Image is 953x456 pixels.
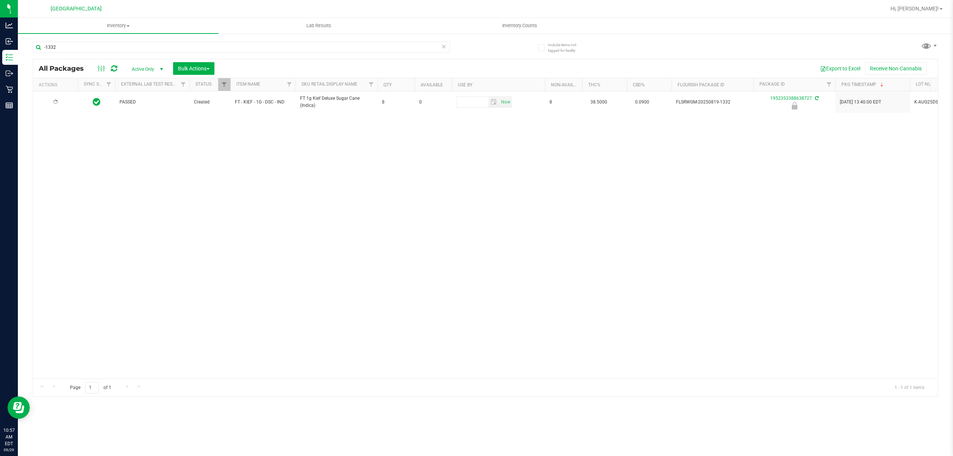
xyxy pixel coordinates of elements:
p: 10:57 AM EDT [3,427,15,447]
a: Use By [458,82,472,87]
button: Export to Excel [815,62,865,75]
span: FT 1g Kief Deluxe Sugar Cane (Indica) [300,95,373,109]
a: External Lab Test Result [121,82,179,87]
iframe: Resource center [7,396,30,419]
input: 1 [85,382,99,393]
span: 8 [549,99,578,106]
inline-svg: Inventory [6,54,13,61]
span: 0 [419,99,447,106]
span: select [488,97,499,107]
span: 8 [382,99,410,106]
inline-svg: Retail [6,86,13,93]
a: Inventory [18,18,219,34]
inline-svg: Analytics [6,22,13,29]
a: Available [421,82,443,87]
a: Non-Available [551,82,584,87]
a: Filter [283,78,296,91]
inline-svg: Reports [6,102,13,109]
span: FLSRWGM-20250819-1332 [676,99,749,106]
inline-svg: Outbound [6,70,13,77]
a: Sync Status [84,82,112,87]
span: Clear [441,42,446,51]
a: Pkg Timestamp [841,82,885,87]
a: 1952353388638727 [770,96,812,101]
a: CBD% [633,82,645,87]
span: 0.0900 [631,97,653,108]
span: All Packages [39,64,91,73]
a: Flourish Package ID [678,82,724,87]
span: Bulk Actions [178,66,210,71]
a: Package ID [759,82,785,87]
span: Page of 1 [64,382,117,393]
p: 09/29 [3,447,15,453]
div: Actions [39,82,75,87]
span: [GEOGRAPHIC_DATA] [51,6,102,12]
a: Lot Number [916,82,943,87]
div: Newly Received [752,102,836,109]
a: Status [195,82,211,87]
a: Filter [177,78,189,91]
a: Item Name [236,82,260,87]
a: Filter [823,78,835,91]
span: 1 - 1 of 1 items [889,382,930,393]
a: Filter [365,78,377,91]
a: Lab Results [219,18,419,34]
a: Inventory Counts [419,18,620,34]
span: PASSED [119,99,185,106]
span: In Sync [93,97,101,107]
span: FT - KIEF - 1G - DSC - IND [235,99,291,106]
a: Filter [103,78,115,91]
span: 38.5000 [587,97,611,108]
inline-svg: Inbound [6,38,13,45]
a: Filter [218,78,230,91]
span: [DATE] 13:40:00 EDT [840,99,881,106]
span: Hi, [PERSON_NAME]! [890,6,939,12]
button: Receive Non-Cannabis [865,62,927,75]
span: Lab Results [296,22,341,29]
input: Search Package ID, Item Name, SKU, Lot or Part Number... [33,42,450,53]
span: Include items not tagged for facility [548,42,585,53]
a: Sku Retail Display Name [302,82,357,87]
button: Bulk Actions [173,62,214,75]
a: THC% [588,82,600,87]
span: Inventory Counts [492,22,547,29]
span: select [499,97,511,107]
span: Set Current date [499,97,512,108]
span: Sync from Compliance System [814,96,819,101]
a: Qty [383,82,392,87]
span: Created [194,99,226,106]
span: Inventory [18,22,219,29]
